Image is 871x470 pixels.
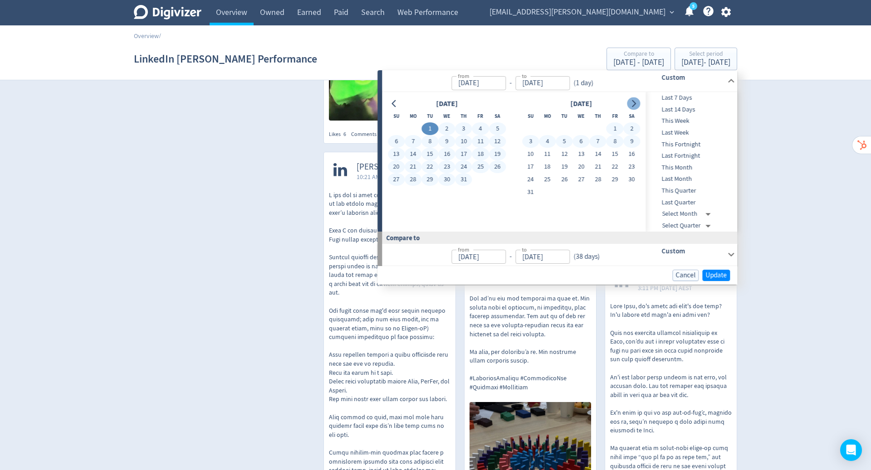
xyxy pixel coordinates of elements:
button: 20 [388,160,405,173]
span: 3:11 PM [DATE] AEST [638,283,699,292]
span: This Quarter [646,186,736,196]
button: 17 [455,148,472,160]
div: [DATE] - [DATE] [681,58,730,67]
h1: LinkedIn [PERSON_NAME] Performance [134,44,317,73]
button: 16 [438,148,455,160]
div: Likes [329,131,351,138]
nav: presets [646,92,736,232]
button: 11 [472,135,489,148]
div: [DATE] [568,98,595,110]
th: Sunday [522,110,539,122]
button: 23 [623,160,640,173]
button: Go to previous month [388,97,401,110]
button: 13 [573,148,589,160]
button: 26 [556,173,573,186]
button: 22 [607,160,623,173]
div: This Month [646,162,736,174]
div: from-to(1 day)Custom [382,70,737,92]
div: from-to(38 days)Custom [382,244,737,266]
button: 31 [455,173,472,186]
button: 5 [556,135,573,148]
span: Last Fortnight [646,151,736,161]
h6: Custom [661,72,724,83]
button: 24 [522,173,539,186]
span: Last 7 Days [646,93,736,103]
div: Last Quarter [646,197,736,208]
button: 14 [590,148,607,160]
button: 21 [590,160,607,173]
label: from [458,246,469,253]
button: 4 [539,135,556,148]
button: 23 [438,160,455,173]
button: 7 [405,135,421,148]
div: Select Month [662,208,714,220]
button: 28 [405,173,421,186]
span: Last 14 Days [646,105,736,115]
span: Last Week [646,128,736,138]
th: Friday [607,110,623,122]
button: 14 [405,148,421,160]
span: / [159,32,161,40]
label: from [458,72,469,80]
button: 2 [623,122,640,135]
th: Sunday [388,110,405,122]
button: Compare to[DATE] - [DATE] [607,48,671,70]
button: 29 [421,173,438,186]
div: Select Quarter [662,220,714,232]
label: to [522,246,527,253]
div: ( 38 days ) [570,252,600,262]
div: Last 7 Days [646,92,736,104]
th: Thursday [455,110,472,122]
text: 5 [692,3,695,10]
button: 6 [573,135,589,148]
button: 15 [607,148,623,160]
button: 18 [539,160,556,173]
button: 2 [438,122,455,135]
div: Compare to [613,51,664,58]
span: This Fortnight [646,140,736,150]
button: 28 [590,173,607,186]
span: expand_more [668,8,676,16]
div: This Fortnight [646,139,736,150]
th: Thursday [590,110,607,122]
th: Wednesday [573,110,589,122]
div: Select period [681,51,730,58]
div: Open Intercom Messenger [840,439,862,461]
button: 27 [573,173,589,186]
div: [DATE] [433,98,460,110]
button: 17 [522,160,539,173]
div: Last Fortnight [646,150,736,162]
div: Last Week [646,127,736,139]
button: 25 [539,173,556,186]
th: Saturday [623,110,640,122]
button: 1 [421,122,438,135]
span: 6 [343,131,346,138]
div: Compare to [377,232,737,244]
button: 13 [388,148,405,160]
button: 19 [556,160,573,173]
button: 27 [388,173,405,186]
span: [EMAIL_ADDRESS][PERSON_NAME][DOMAIN_NAME] [489,5,665,19]
button: 9 [623,135,640,148]
th: Friday [472,110,489,122]
button: 5 [489,122,506,135]
button: [EMAIL_ADDRESS][PERSON_NAME][DOMAIN_NAME] [486,5,676,19]
div: - [506,252,515,262]
span: This Month [646,163,736,173]
button: 24 [455,160,472,173]
span: Last Quarter [646,198,736,208]
label: to [522,72,527,80]
th: Tuesday [556,110,573,122]
button: 18 [472,148,489,160]
button: 30 [438,173,455,186]
div: This Week [646,115,736,127]
button: 7 [590,135,607,148]
span: Last Month [646,174,736,184]
span: [PERSON_NAME] [357,162,418,172]
button: 16 [623,148,640,160]
button: 25 [472,160,489,173]
button: 10 [455,135,472,148]
th: Tuesday [421,110,438,122]
button: 19 [489,148,506,160]
h6: Custom [661,246,724,257]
